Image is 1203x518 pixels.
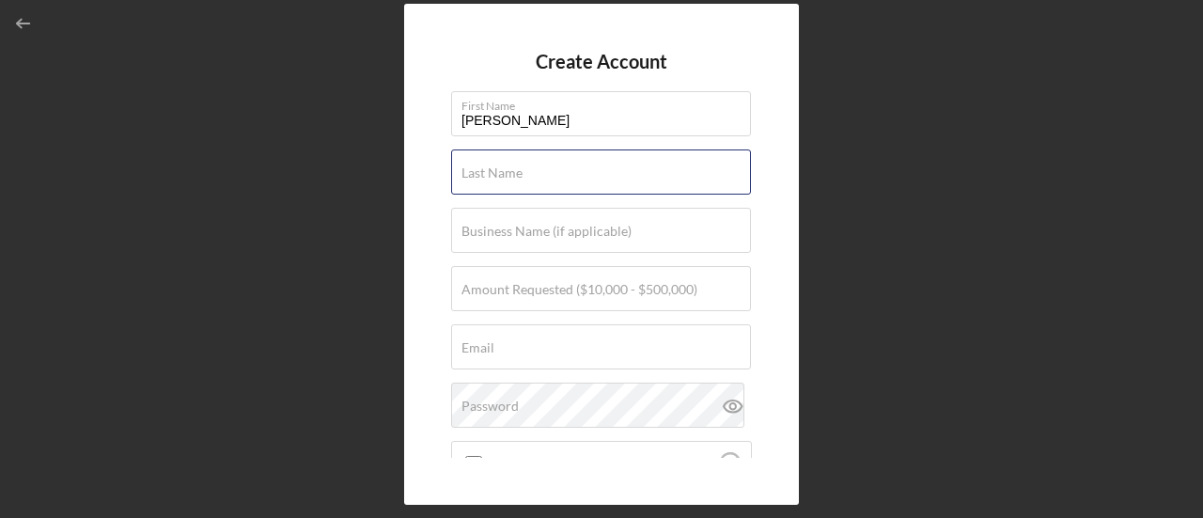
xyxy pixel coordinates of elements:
[536,51,667,72] h4: Create Account
[461,399,519,414] label: Password
[461,165,523,181] label: Last Name
[461,282,697,297] label: Amount Requested ($10,000 - $500,000)
[492,457,714,472] label: I'm not a robot
[461,340,494,355] label: Email
[461,224,632,239] label: Business Name (if applicable)
[461,92,751,113] label: First Name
